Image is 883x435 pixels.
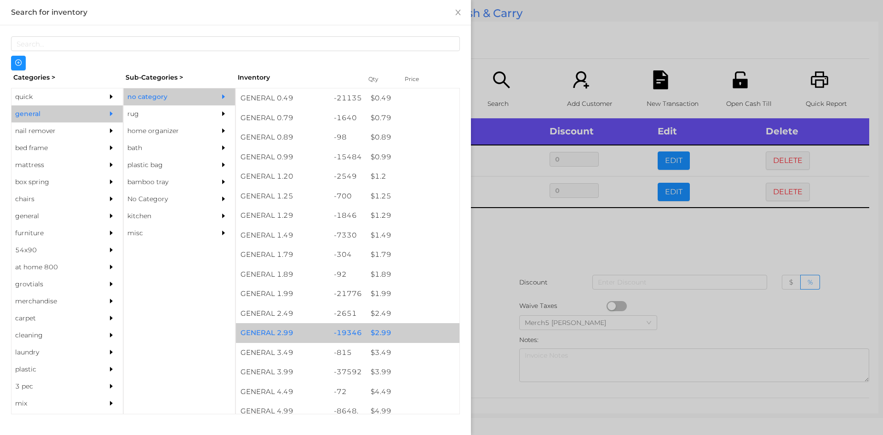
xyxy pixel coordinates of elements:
[124,122,207,139] div: home organizer
[366,343,459,363] div: $ 3.49
[329,226,367,245] div: -7330
[454,9,462,16] i: icon: close
[124,105,207,122] div: rug
[220,128,227,134] i: icon: caret-right
[108,349,115,355] i: icon: caret-right
[366,245,459,265] div: $ 1.79
[329,108,367,128] div: -1640
[366,108,459,128] div: $ 0.79
[123,70,235,85] div: Sub-Categories >
[236,304,329,324] div: GENERAL 2.49
[11,139,95,157] div: bed frame
[236,323,329,343] div: GENERAL 2.99
[329,206,367,226] div: -1846
[11,191,95,208] div: chairs
[11,7,460,17] div: Search for inventory
[11,259,95,276] div: at home 800
[329,245,367,265] div: -304
[11,293,95,310] div: merchandise
[11,412,95,429] div: appliances
[11,395,95,412] div: mix
[366,128,459,147] div: $ 0.89
[329,284,367,304] div: -21776
[11,36,460,51] input: Search...
[238,73,357,82] div: Inventory
[108,281,115,287] i: icon: caret-right
[236,343,329,363] div: GENERAL 3.49
[220,162,227,168] i: icon: caret-right
[329,186,367,206] div: -700
[11,174,95,191] div: box spring
[11,327,95,344] div: cleaning
[236,167,329,186] div: GENERAL 1.20
[108,366,115,372] i: icon: caret-right
[329,265,367,284] div: -92
[220,230,227,236] i: icon: caret-right
[366,362,459,382] div: $ 3.99
[108,93,115,100] i: icon: caret-right
[124,174,207,191] div: bamboo tray
[220,196,227,202] i: icon: caret-right
[124,139,207,157] div: bath
[11,225,95,242] div: furniture
[11,344,95,361] div: laundry
[329,88,367,108] div: -21135
[366,73,394,86] div: Qty
[236,284,329,304] div: GENERAL 1.99
[108,196,115,202] i: icon: caret-right
[124,208,207,225] div: kitchen
[236,362,329,382] div: GENERAL 3.99
[329,382,367,402] div: -72
[11,105,95,122] div: general
[366,88,459,108] div: $ 0.49
[220,213,227,219] i: icon: caret-right
[236,382,329,402] div: GENERAL 4.49
[329,128,367,147] div: -98
[329,304,367,324] div: -2651
[108,230,115,236] i: icon: caret-right
[108,128,115,134] i: icon: caret-right
[329,343,367,363] div: -815
[329,167,367,186] div: -2549
[236,226,329,245] div: GENERAL 1.49
[236,186,329,206] div: GENERAL 1.25
[108,110,115,117] i: icon: caret-right
[402,73,439,86] div: Price
[329,401,367,431] div: -8648.5
[11,88,95,105] div: quick
[220,110,227,117] i: icon: caret-right
[108,162,115,168] i: icon: caret-right
[366,206,459,226] div: $ 1.29
[11,70,123,85] div: Categories >
[11,208,95,225] div: general
[236,265,329,284] div: GENERAL 1.89
[236,245,329,265] div: GENERAL 1.79
[11,157,95,174] div: mattress
[108,179,115,185] i: icon: caret-right
[124,157,207,174] div: plastic bag
[11,122,95,139] div: nail remover
[220,145,227,151] i: icon: caret-right
[366,401,459,421] div: $ 4.99
[366,265,459,284] div: $ 1.89
[220,179,227,185] i: icon: caret-right
[366,323,459,343] div: $ 2.99
[124,88,207,105] div: no category
[108,298,115,304] i: icon: caret-right
[108,383,115,389] i: icon: caret-right
[108,315,115,321] i: icon: caret-right
[11,378,95,395] div: 3 pec
[11,276,95,293] div: grovtials
[108,400,115,406] i: icon: caret-right
[108,145,115,151] i: icon: caret-right
[366,304,459,324] div: $ 2.49
[11,310,95,327] div: carpet
[366,167,459,186] div: $ 1.2
[108,332,115,338] i: icon: caret-right
[236,206,329,226] div: GENERAL 1.29
[108,264,115,270] i: icon: caret-right
[236,147,329,167] div: GENERAL 0.99
[108,247,115,253] i: icon: caret-right
[329,323,367,343] div: -19346
[366,382,459,402] div: $ 4.49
